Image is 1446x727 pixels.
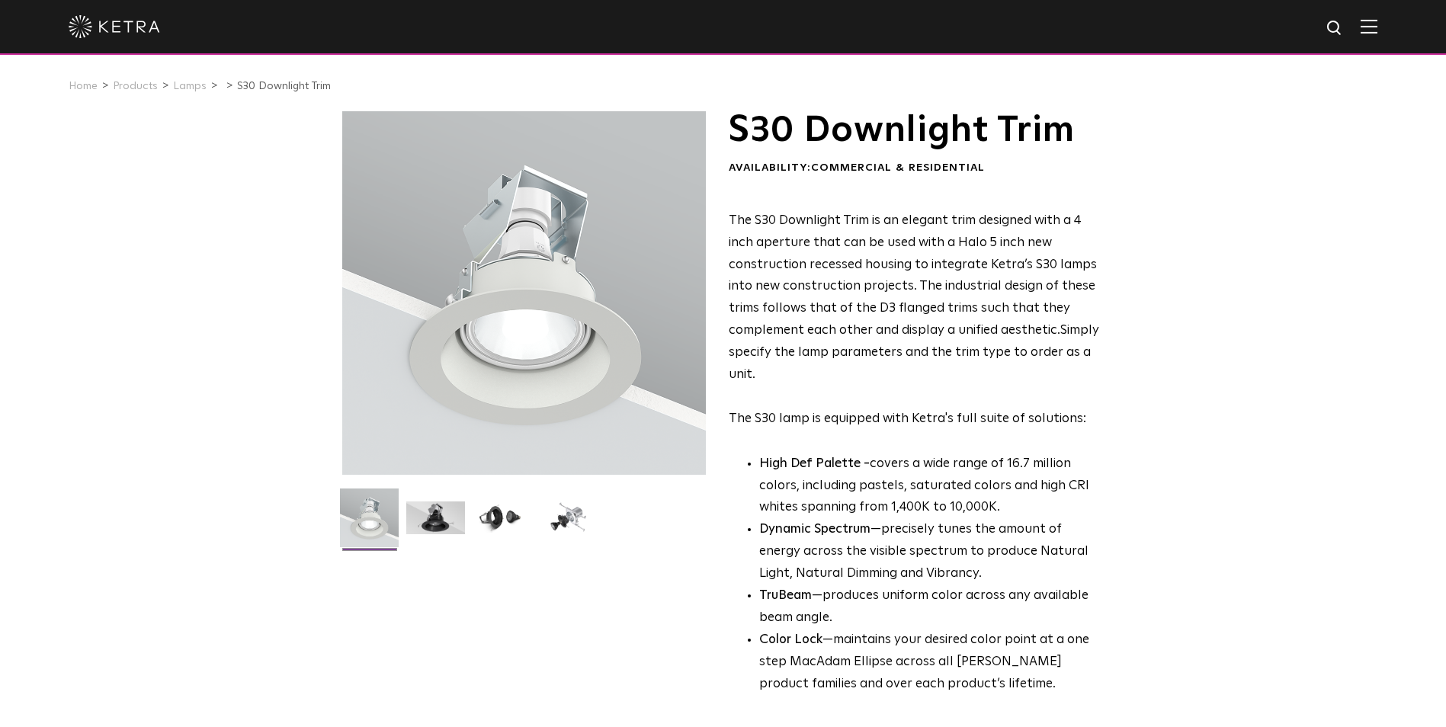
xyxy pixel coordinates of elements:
img: S30 Halo Downlight_Exploded_Black [539,501,598,546]
div: Availability: [729,161,1100,176]
img: Hamburger%20Nav.svg [1361,19,1377,34]
img: S30 Halo Downlight_Table Top_Black [473,501,531,546]
span: Simply specify the lamp parameters and the trim type to order as a unit.​ [729,324,1099,381]
p: The S30 lamp is equipped with Ketra's full suite of solutions: [729,210,1100,431]
img: search icon [1326,19,1345,38]
a: Home [69,81,98,91]
a: Products [113,81,158,91]
strong: TruBeam [759,589,812,602]
li: —precisely tunes the amount of energy across the visible spectrum to produce Natural Light, Natur... [759,519,1100,585]
span: Commercial & Residential [811,162,985,173]
a: S30 Downlight Trim [237,81,331,91]
strong: Color Lock [759,633,822,646]
img: S30-DownlightTrim-2021-Web-Square [340,488,399,559]
strong: Dynamic Spectrum [759,523,870,536]
img: ketra-logo-2019-white [69,15,160,38]
li: —produces uniform color across any available beam angle. [759,585,1100,629]
li: —maintains your desired color point at a one step MacAdam Ellipse across all [PERSON_NAME] produc... [759,629,1100,696]
span: The S30 Downlight Trim is an elegant trim designed with a 4 inch aperture that can be used with a... [729,214,1097,337]
strong: High Def Palette - [759,457,870,470]
a: Lamps [173,81,207,91]
h1: S30 Downlight Trim [729,111,1100,149]
img: S30 Halo Downlight_Hero_Black_Gradient [406,501,465,546]
p: covers a wide range of 16.7 million colors, including pastels, saturated colors and high CRI whit... [759,453,1100,520]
